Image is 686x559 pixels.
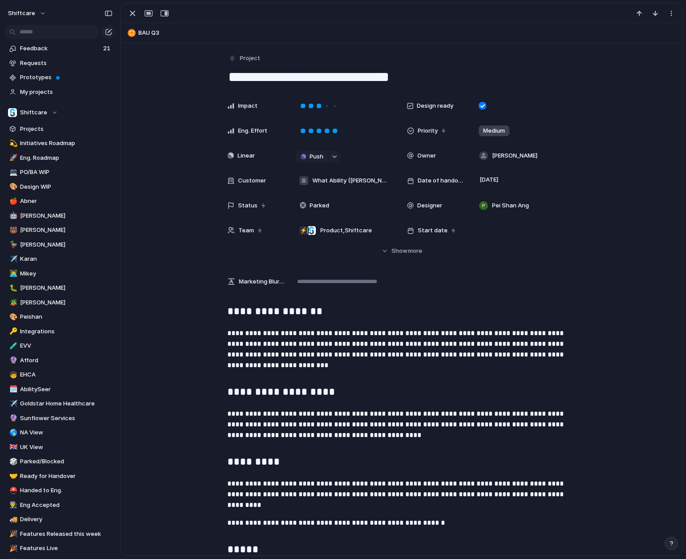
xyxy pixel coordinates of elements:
span: My projects [20,88,113,97]
span: [PERSON_NAME] [20,240,113,249]
div: 🎨 [9,312,16,322]
a: Prototypes [4,71,116,84]
div: 🧒 [9,370,16,380]
a: 🔮Afford [4,354,116,367]
div: 💻 [9,167,16,178]
div: 🪴 [9,297,16,308]
a: 🇬🇧UK View [4,441,116,454]
span: Feedback [20,44,101,53]
span: Pei Shan Ang [492,201,529,210]
button: 🦆 [8,240,17,249]
span: Abner [20,197,113,206]
span: [DATE] [477,174,501,185]
span: Push [310,152,323,161]
a: ⛑️Handed to Eng. [4,484,116,497]
div: 🤖 [9,211,16,221]
div: 🎨 [9,182,16,192]
a: 🎨Peishan [4,310,116,324]
a: 🤝Ready for Handover [4,470,116,483]
a: 🔑Integrations [4,325,116,338]
div: 🌎 [9,428,16,438]
a: 🎨Design WIP [4,180,116,194]
a: 🧒EHCA [4,368,116,381]
a: ✈️Goldstar Home Healthcare [4,397,116,410]
span: [PERSON_NAME] [492,151,537,160]
span: NA View [20,428,113,437]
div: 🧪 [9,341,16,351]
span: [PERSON_NAME] [20,226,113,235]
span: Delivery [20,515,113,524]
button: 🐻 [8,226,17,235]
button: 🗓️ [8,385,17,394]
div: ✈️Karan [4,252,116,266]
div: ⚡ [299,226,308,235]
span: Design ready [417,101,453,110]
button: Showmore [227,243,576,259]
div: ⛑️ [9,486,16,496]
a: Requests [4,57,116,70]
span: Design WIP [20,182,113,191]
a: 💻PO/BA WIP [4,166,116,179]
span: Date of handover [418,176,464,185]
span: Goldstar Home Healthcare [20,399,113,408]
button: 🔑 [8,327,17,336]
span: Linear [238,151,255,160]
span: Priority [418,126,438,135]
button: 👨‍💻 [8,269,17,278]
a: 👨‍🏭Eng Accepted [4,498,116,512]
span: Shiftcare [20,108,47,117]
span: 21 [103,44,112,53]
div: 🍎Abner [4,194,116,208]
span: Features Released this week [20,530,113,539]
span: Project [240,54,260,63]
button: 🇬🇧 [8,443,17,452]
button: 🎲 [8,457,17,466]
div: 🪴[PERSON_NAME] [4,296,116,309]
div: 🧪EVV [4,339,116,352]
div: 🐻 [9,225,16,235]
a: 🎲Parked/Blocked [4,455,116,468]
div: 💫 [9,138,16,149]
div: ✈️ [9,254,16,264]
button: 🤝 [8,472,17,481]
a: 👨‍💻Mikey [4,267,116,280]
div: 🇬🇧 [9,442,16,452]
span: Parked/Blocked [20,457,113,466]
span: Requests [20,59,113,68]
button: 💻 [8,168,17,177]
span: Integrations [20,327,113,336]
div: 🔮Sunflower Services [4,412,116,425]
div: ✈️ [9,399,16,409]
div: 🎉 [9,529,16,539]
button: 🎉 [8,530,17,539]
span: Marketing Blurb (15-20 Words) [239,277,284,286]
a: 🌎NA View [4,426,116,439]
div: 👨‍💻 [9,268,16,279]
button: shiftcare [4,6,51,20]
span: Afford [20,356,113,365]
div: 👨‍🏭 [9,500,16,510]
button: 🚚 [8,515,17,524]
div: 🎉 [9,543,16,554]
button: 🎨 [8,312,17,321]
span: Product , Shiftcare [320,226,372,235]
span: Eng Accepted [20,501,113,510]
a: 🤖[PERSON_NAME] [4,209,116,223]
div: 💫Initiatives Roadmap [4,137,116,150]
div: 🐛 [9,283,16,293]
div: 🔮 [9,355,16,365]
button: 🔮 [8,414,17,423]
span: Peishan [20,312,113,321]
button: Shiftcare [4,106,116,119]
button: 🌎 [8,428,17,437]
